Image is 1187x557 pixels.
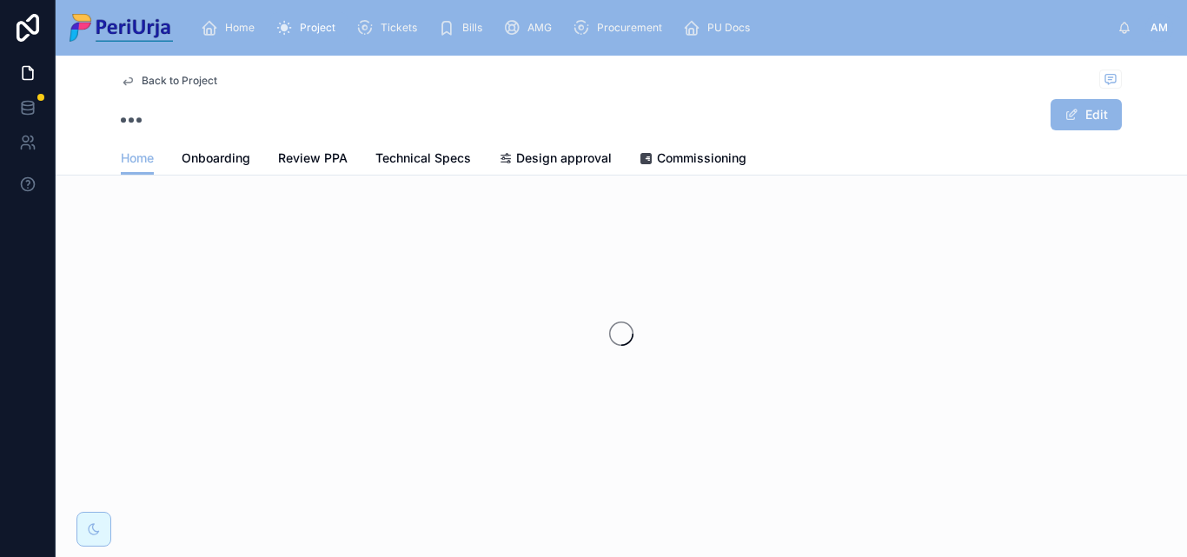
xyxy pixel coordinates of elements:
[121,149,154,167] span: Home
[196,12,267,43] a: Home
[182,143,250,177] a: Onboarding
[121,143,154,176] a: Home
[278,143,348,177] a: Review PPA
[381,21,417,35] span: Tickets
[707,21,750,35] span: PU Docs
[270,12,348,43] a: Project
[278,149,348,167] span: Review PPA
[121,74,217,88] a: Back to Project
[499,143,612,177] a: Design approval
[351,12,429,43] a: Tickets
[300,21,335,35] span: Project
[433,12,494,43] a: Bills
[516,149,612,167] span: Design approval
[567,12,674,43] a: Procurement
[498,12,564,43] a: AMG
[527,21,552,35] span: AMG
[225,21,255,35] span: Home
[462,21,482,35] span: Bills
[182,149,250,167] span: Onboarding
[70,14,173,42] img: App logo
[187,9,1117,47] div: scrollable content
[375,149,471,167] span: Technical Specs
[1151,21,1168,35] span: AM
[640,143,746,177] a: Commissioning
[678,12,762,43] a: PU Docs
[142,74,217,88] span: Back to Project
[657,149,746,167] span: Commissioning
[375,143,471,177] a: Technical Specs
[1051,99,1122,130] button: Edit
[597,21,662,35] span: Procurement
